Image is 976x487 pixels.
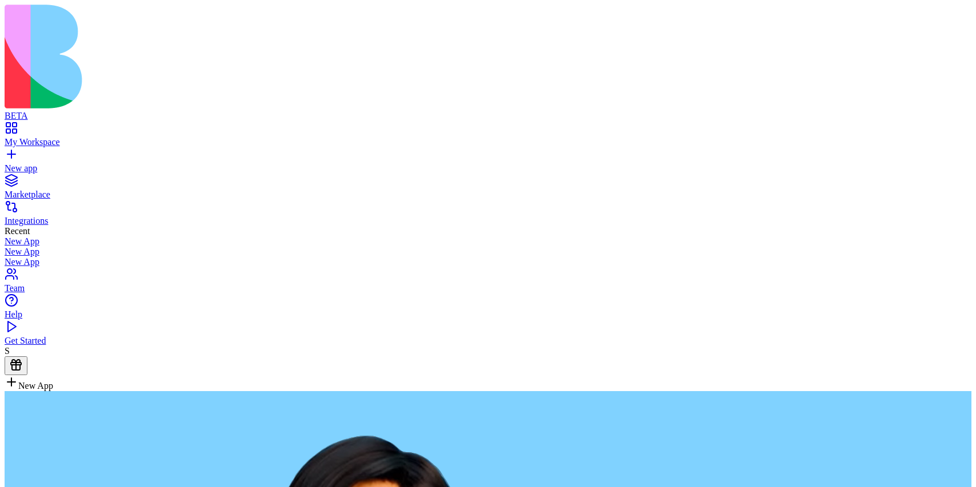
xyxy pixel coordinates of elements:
[5,100,971,121] a: BETA
[5,325,971,346] a: Get Started
[5,309,971,320] div: Help
[5,111,971,121] div: BETA
[5,236,971,247] a: New App
[5,179,971,200] a: Marketplace
[5,137,971,147] div: My Workspace
[5,257,971,267] a: New App
[5,127,971,147] a: My Workspace
[5,5,464,108] img: logo
[5,216,971,226] div: Integrations
[5,336,971,346] div: Get Started
[5,206,971,226] a: Integrations
[5,273,971,293] a: Team
[5,190,971,200] div: Marketplace
[5,153,971,174] a: New app
[5,247,971,257] a: New App
[5,346,10,356] span: S
[18,381,53,391] span: New App
[5,226,30,236] span: Recent
[5,283,971,293] div: Team
[5,299,971,320] a: Help
[5,163,971,174] div: New app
